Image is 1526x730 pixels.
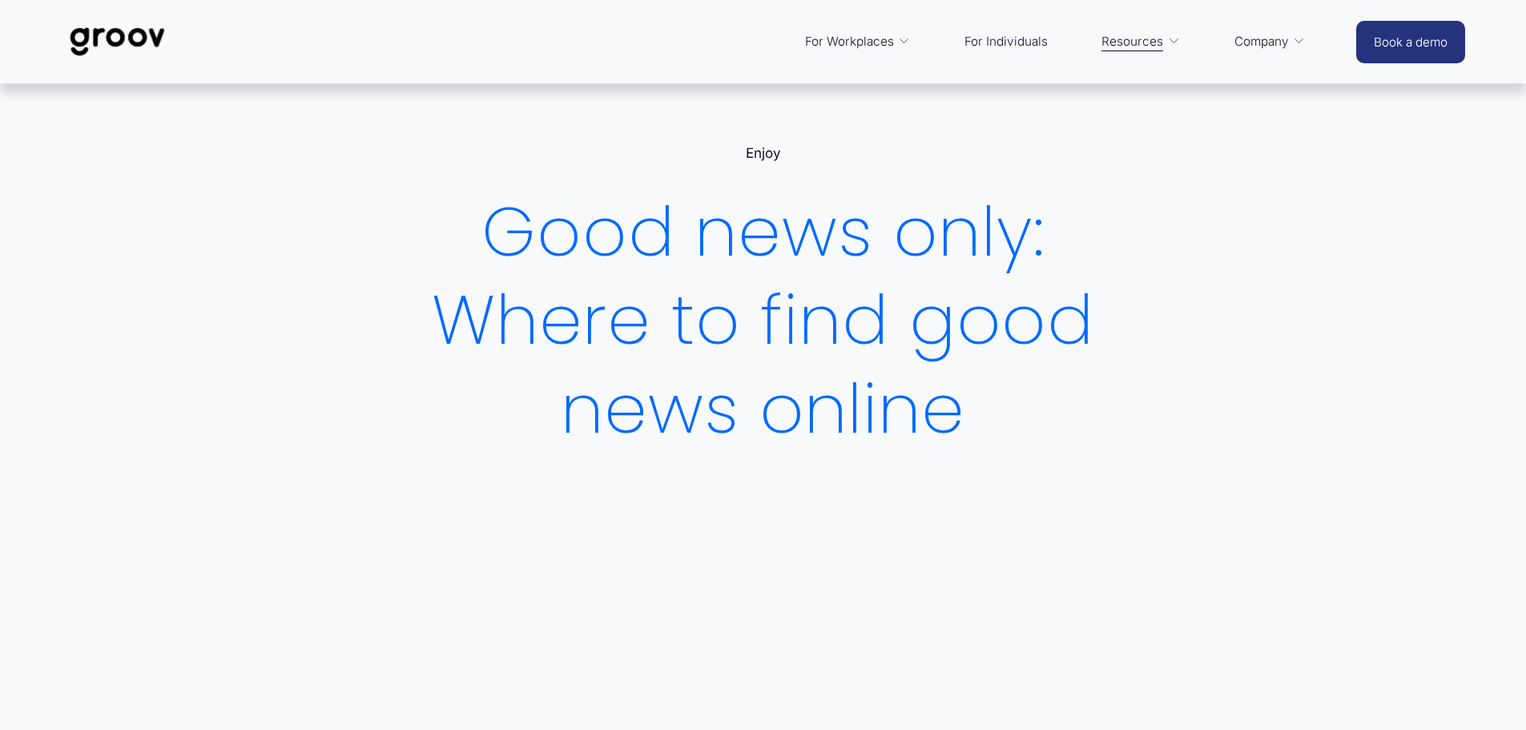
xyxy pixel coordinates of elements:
[412,188,1113,454] h1: Good news only: Where to find good news online
[1356,21,1465,63] a: Book a demo
[956,22,1056,61] a: For Individuals
[746,145,781,161] a: Enjoy
[61,15,174,68] img: Groov | Workplace Science Platform | Unlock Performance | Drive Results
[797,22,919,61] a: folder dropdown
[1234,30,1289,53] span: Company
[1226,22,1314,61] a: folder dropdown
[1093,22,1188,61] a: folder dropdown
[805,30,894,53] span: For Workplaces
[1101,30,1163,53] span: Resources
